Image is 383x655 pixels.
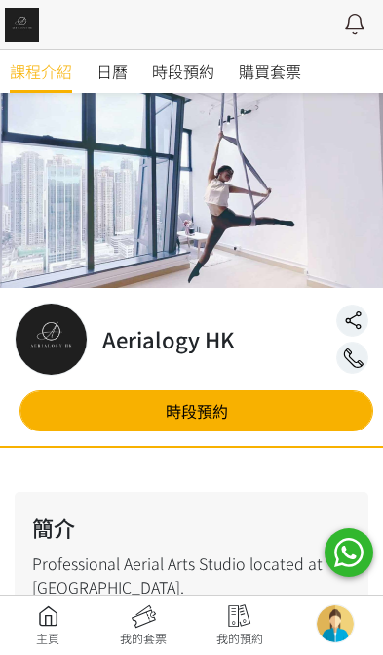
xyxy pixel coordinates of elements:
[152,50,214,93] a: 時段預約
[32,512,351,544] h2: 簡介
[19,390,373,431] a: 時段預約
[96,50,128,93] a: 日曆
[96,60,128,83] span: 日曆
[239,60,301,83] span: 購買套票
[239,50,301,93] a: 購買套票
[10,50,72,93] a: 課程介紹
[10,60,72,83] span: 課程介紹
[102,323,235,355] h2: Aerialogy HK
[152,60,214,83] span: 時段預約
